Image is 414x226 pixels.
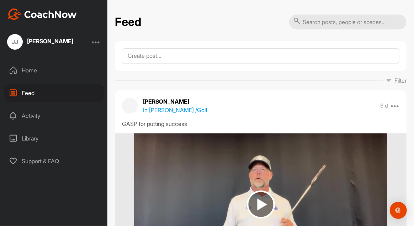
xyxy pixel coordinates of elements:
[27,38,73,44] div: [PERSON_NAME]
[143,106,207,114] p: In [PERSON_NAME] / Golf
[390,202,407,219] div: Open Intercom Messenger
[381,102,388,109] p: 3 d
[247,191,275,219] img: play
[122,120,399,128] div: GASP for putting success
[115,15,141,29] h2: Feed
[4,84,104,102] div: Feed
[7,34,23,50] div: JJ
[4,129,104,147] div: Library
[4,61,104,79] div: Home
[143,97,207,106] p: [PERSON_NAME]
[7,9,77,20] img: CoachNow
[4,107,104,125] div: Activity
[4,152,104,170] div: Support & FAQ
[394,76,407,85] p: Filter
[289,15,407,29] input: Search posts, people or spaces...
